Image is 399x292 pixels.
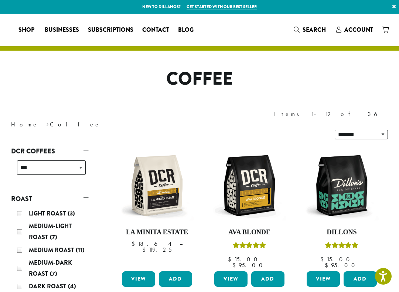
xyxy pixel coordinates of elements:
span: (4) [68,282,76,291]
a: Shop [14,24,40,36]
span: › [46,118,49,129]
a: Search [289,24,332,36]
span: (3) [68,209,75,218]
span: – [180,240,183,248]
a: DCR Coffees [11,145,89,157]
a: Ava BlondeRated 5.00 out of 5 [212,149,286,268]
a: Get started with our best seller [187,4,257,10]
h4: Dillons [305,228,379,237]
span: (7) [50,269,57,278]
a: View [307,271,340,287]
span: Medium-Dark Roast [29,258,72,278]
button: Add [159,271,192,287]
a: Home [11,120,38,128]
span: Businesses [45,26,79,35]
button: Add [344,271,377,287]
div: Items 1-12 of 36 [273,110,388,119]
span: Shop [18,26,34,35]
bdi: 15.00 [228,255,261,263]
span: (11) [76,246,85,254]
span: Blog [178,26,194,35]
a: La Minita Estate [120,149,194,268]
bdi: 18.64 [132,240,173,248]
span: $ [320,255,327,263]
img: DCR-12oz-Dillons-Stock-scaled.png [305,149,379,223]
bdi: 95.00 [325,261,358,269]
a: View [122,271,155,287]
div: Rated 5.00 out of 5 [233,241,266,252]
span: $ [142,246,149,254]
span: Contact [142,26,169,35]
bdi: 119.25 [142,246,172,254]
span: Search [303,26,326,34]
img: DCR-12oz-Ava-Blonde-Stock-scaled.png [212,149,286,223]
bdi: 15.00 [320,255,353,263]
span: – [268,255,271,263]
div: DCR Coffees [11,157,89,184]
span: – [360,255,363,263]
span: $ [132,240,138,248]
span: $ [232,261,239,269]
button: Add [251,271,284,287]
span: Medium Roast [29,246,76,254]
span: (7) [50,233,57,241]
span: Account [344,26,373,34]
a: View [214,271,248,287]
bdi: 95.00 [232,261,266,269]
div: Rated 5.00 out of 5 [325,241,358,252]
span: $ [228,255,234,263]
a: Roast [11,193,89,205]
img: DCR-12oz-La-Minita-Estate-Stock-scaled.png [120,149,194,223]
a: DillonsRated 5.00 out of 5 [305,149,379,268]
h4: La Minita Estate [120,228,194,237]
span: Medium-Light Roast [29,222,72,241]
nav: Breadcrumb [11,120,188,129]
h1: Coffee [6,68,393,90]
span: $ [325,261,331,269]
h4: Ava Blonde [212,228,286,237]
span: Dark Roast [29,282,68,291]
span: Subscriptions [88,26,133,35]
span: Light Roast [29,209,68,218]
